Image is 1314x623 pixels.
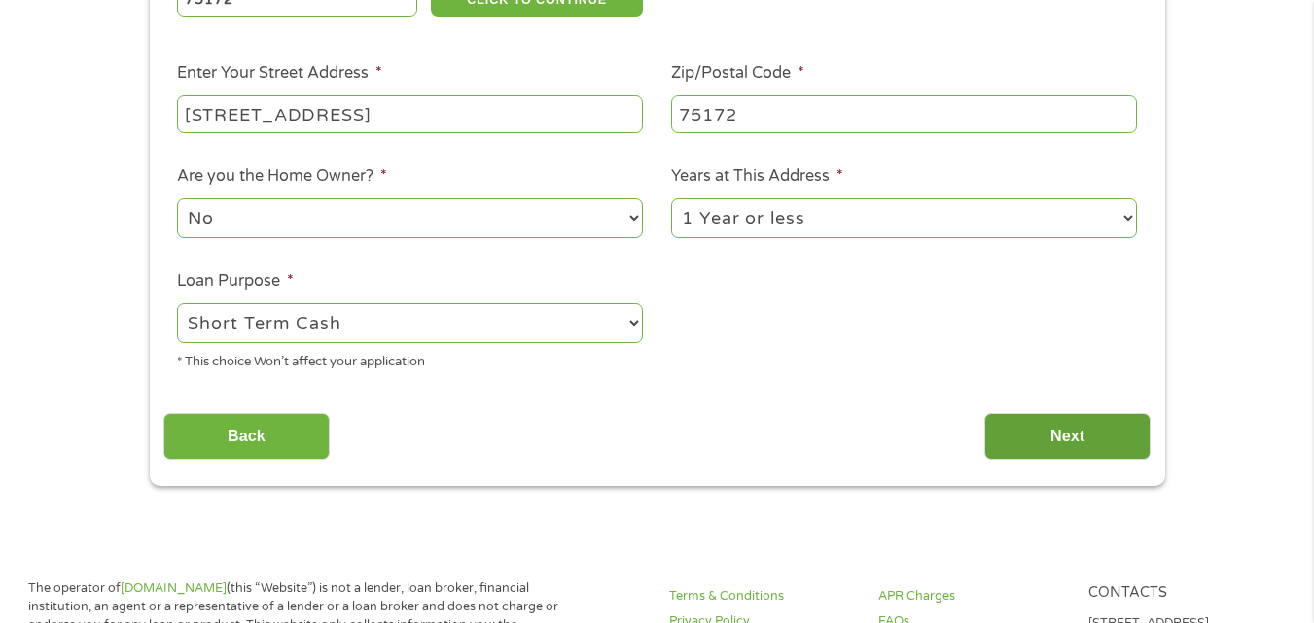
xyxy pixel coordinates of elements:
label: Zip/Postal Code [671,63,804,84]
label: Loan Purpose [177,271,294,292]
h4: Contacts [1088,584,1274,603]
a: APR Charges [878,587,1064,606]
input: Next [984,413,1151,461]
a: [DOMAIN_NAME] [121,580,227,596]
label: Enter Your Street Address [177,63,382,84]
label: Are you the Home Owner? [177,166,387,187]
label: Years at This Address [671,166,843,187]
input: 1 Main Street [177,95,643,132]
input: Back [163,413,330,461]
div: * This choice Won’t affect your application [177,346,643,372]
a: Terms & Conditions [669,587,855,606]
